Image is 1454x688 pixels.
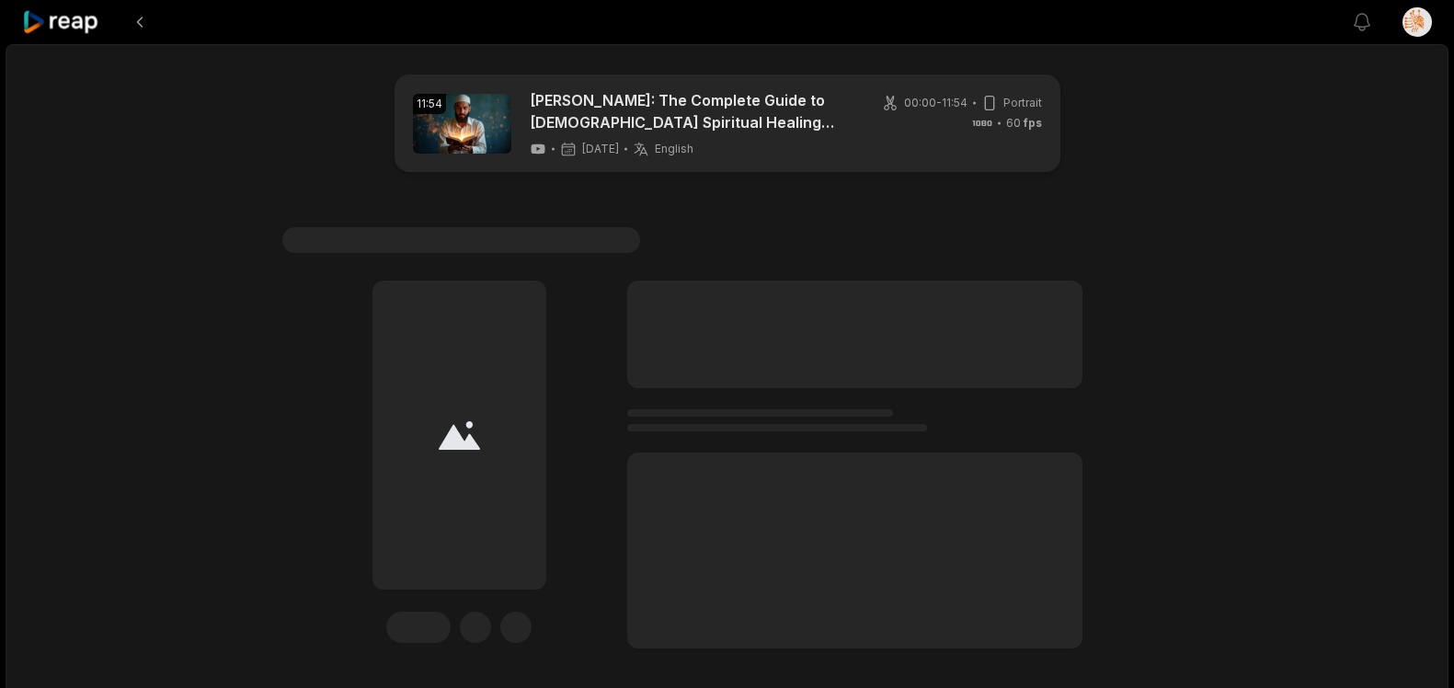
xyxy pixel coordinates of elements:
[1024,116,1042,130] span: fps
[655,142,693,156] span: English
[386,612,451,643] div: Edit
[1006,115,1042,132] span: 60
[1003,95,1042,111] span: Portrait
[904,95,967,111] span: 00:00 - 11:54
[582,142,619,156] span: [DATE]
[282,227,640,253] span: #1 Lorem ipsum dolor sit amet consecteturs
[530,89,847,133] a: [PERSON_NAME]: The Complete Guide to [DEMOGRAPHIC_DATA] Spiritual Healing Traditions & Practices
